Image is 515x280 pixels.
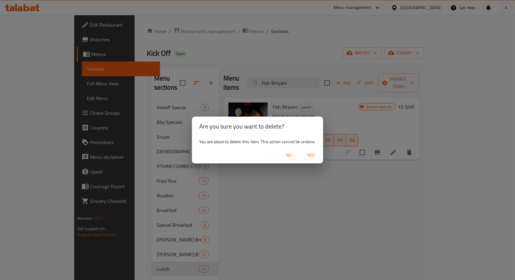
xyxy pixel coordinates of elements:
[199,121,316,131] h2: Are you sure you want to delete?
[303,151,318,159] span: Yes
[281,151,296,159] span: No
[192,136,323,147] div: You are about to delete this item. This action cannot be undone.
[301,150,321,161] button: Yes
[279,150,299,161] button: No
